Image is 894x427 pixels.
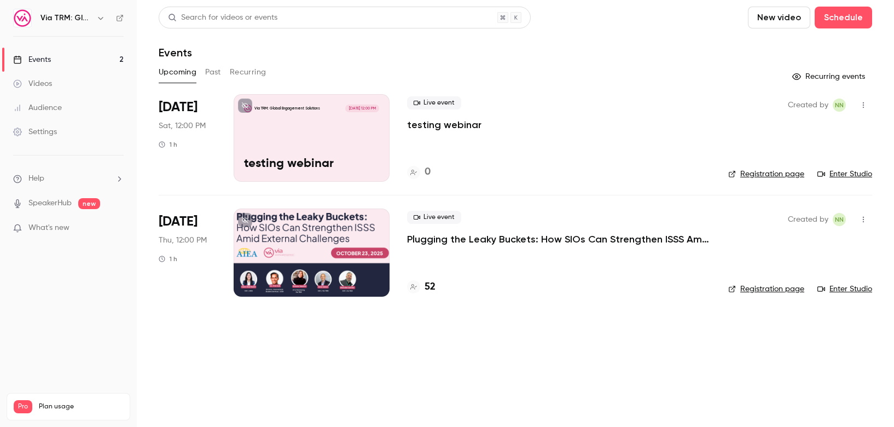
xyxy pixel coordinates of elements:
button: Recurring events [787,68,872,85]
a: Plugging the Leaky Buckets: How SIOs Can Strengthen ISSS Amid External Challenges [407,233,711,246]
span: Nicole Neese [833,213,846,226]
h6: Via TRM: Global Engagement Solutions [40,13,92,24]
span: What's new [28,222,69,234]
div: Videos [13,78,52,89]
div: Audience [13,102,62,113]
span: Help [28,173,44,184]
h4: 52 [425,280,436,295]
span: Pro [14,400,32,413]
p: Via TRM: Global Engagement Solutions [254,106,320,111]
a: testing webinar [407,118,481,131]
h4: 0 [425,165,431,180]
img: Via TRM: Global Engagement Solutions [14,9,31,27]
span: Thu, 12:00 PM [159,235,207,246]
span: NN [835,99,844,112]
button: Past [205,64,221,81]
div: 1 h [159,255,177,263]
span: Live event [407,96,461,109]
span: Created by [788,99,828,112]
button: Schedule [815,7,872,28]
a: 0 [407,165,431,180]
button: Recurring [230,64,266,81]
h1: Events [159,46,192,59]
div: Search for videos or events [168,12,277,24]
span: Sat, 12:00 PM [159,120,206,131]
a: Registration page [728,169,804,180]
div: Oct 11 Sat, 12:00 PM (America/New York) [159,94,216,182]
a: Registration page [728,284,804,295]
div: Oct 23 Thu, 12:00 PM (America/New York) [159,209,216,296]
div: Settings [13,126,57,137]
span: Nicole Neese [833,99,846,112]
li: help-dropdown-opener [13,173,124,184]
span: new [78,198,100,209]
a: Enter Studio [817,169,872,180]
a: 52 [407,280,436,295]
button: New video [748,7,810,28]
a: testing webinar Via TRM: Global Engagement Solutions[DATE] 12:00 PMtesting webinar [234,94,390,182]
span: [DATE] [159,99,198,116]
p: testing webinar [244,157,379,171]
div: 1 h [159,140,177,149]
span: [DATE] 12:00 PM [345,105,379,112]
span: Created by [788,213,828,226]
span: NN [835,213,844,226]
span: Plan usage [39,402,123,411]
a: Enter Studio [817,284,872,295]
span: [DATE] [159,213,198,230]
div: Events [13,54,51,65]
button: Upcoming [159,64,196,81]
a: SpeakerHub [28,198,72,209]
span: Live event [407,211,461,224]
